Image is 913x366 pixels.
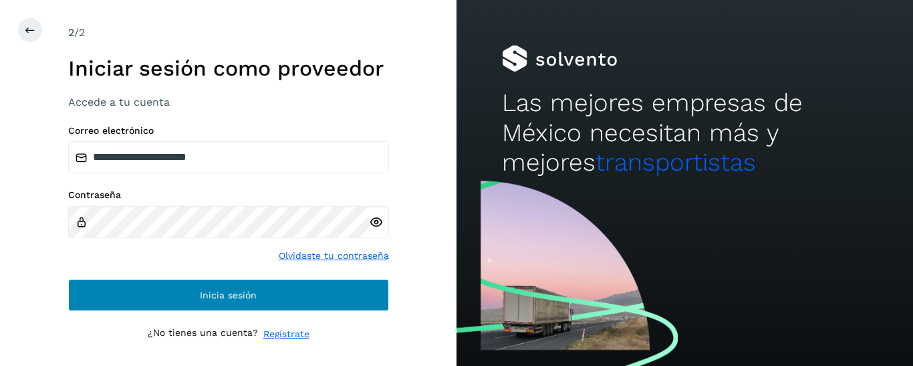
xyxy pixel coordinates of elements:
a: Olvidaste tu contraseña [279,249,389,263]
h1: Iniciar sesión como proveedor [68,56,389,81]
label: Correo electrónico [68,125,389,136]
span: Inicia sesión [200,290,257,300]
h3: Accede a tu cuenta [68,96,389,108]
p: ¿No tienes una cuenta? [148,327,258,341]
label: Contraseña [68,189,389,201]
h2: Las mejores empresas de México necesitan más y mejores [502,88,867,177]
span: transportistas [596,148,756,177]
button: Inicia sesión [68,279,389,311]
a: Regístrate [263,327,309,341]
